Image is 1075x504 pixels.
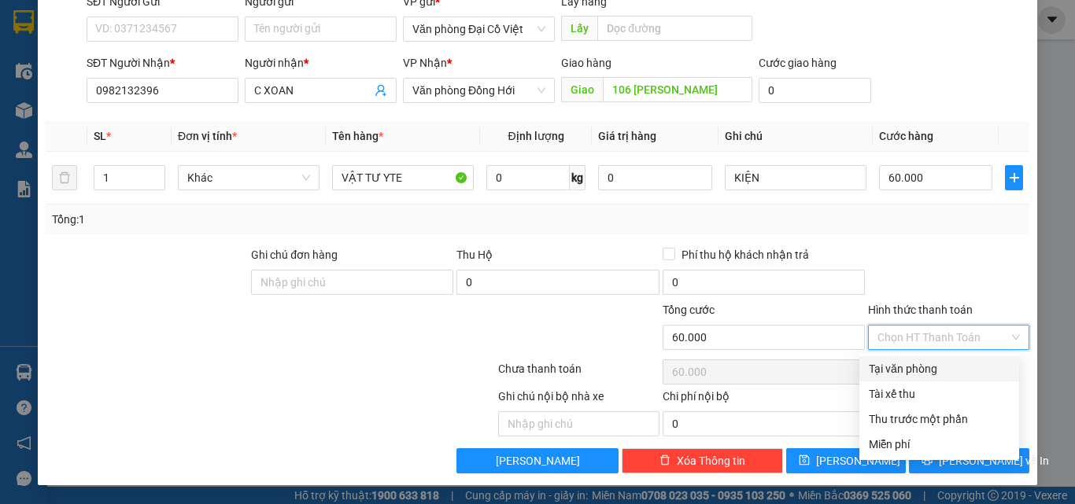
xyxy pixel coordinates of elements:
[9,91,127,117] h2: 47JGAI12
[869,436,1010,453] div: Miễn phí
[598,130,656,142] span: Giá trị hàng
[87,54,238,72] div: SĐT Người Nhận
[868,304,973,316] label: Hình thức thanh toán
[94,130,106,142] span: SL
[332,165,474,190] input: VD: Bàn, Ghế
[598,165,711,190] input: 0
[869,360,1010,377] div: Tại văn phòng
[597,16,752,41] input: Dọc đường
[95,37,265,63] b: [PERSON_NAME]
[245,54,397,72] div: Người nhận
[622,448,783,473] button: deleteXóa Thông tin
[719,121,873,152] th: Ghi chú
[659,454,670,467] span: delete
[498,411,659,436] input: Nhập ghi chú
[663,304,715,316] span: Tổng cước
[786,448,907,473] button: save[PERSON_NAME]
[869,385,1010,403] div: Tài xế thu
[879,130,933,142] span: Cước hàng
[922,454,933,467] span: printer
[52,165,77,190] button: delete
[83,91,290,200] h1: Giao dọc đường
[178,130,237,142] span: Đơn vị tính
[759,57,837,69] label: Cước giao hàng
[759,78,871,103] input: Cước giao hàng
[869,410,1010,428] div: Thu trước một phần
[939,452,1049,469] span: [PERSON_NAME] và In
[508,130,563,142] span: Định lượng
[403,57,447,69] span: VP Nhận
[251,248,338,261] label: Ghi chú đơn hàng
[675,246,815,263] span: Phí thu hộ khách nhận trả
[497,360,661,388] div: Chưa thanh toán
[603,77,752,102] input: Dọc đường
[570,165,586,190] span: kg
[52,211,416,228] div: Tổng: 1
[561,16,597,41] span: Lấy
[816,452,900,469] span: [PERSON_NAME]
[909,448,1029,473] button: printer[PERSON_NAME] và In
[799,454,810,467] span: save
[561,57,611,69] span: Giao hàng
[251,270,453,295] input: Ghi chú đơn hàng
[1006,171,1022,184] span: plus
[725,165,866,190] input: Ghi Chú
[332,130,383,142] span: Tên hàng
[1005,165,1023,190] button: plus
[498,388,659,411] div: Ghi chú nội bộ nhà xe
[496,452,580,469] span: [PERSON_NAME]
[412,17,545,41] span: Văn phòng Đại Cồ Việt
[412,79,545,102] span: Văn phòng Đồng Hới
[456,448,618,473] button: [PERSON_NAME]
[561,77,603,102] span: Giao
[187,166,310,189] span: Khác
[375,84,387,97] span: user-add
[456,248,493,261] span: Thu Hộ
[663,388,865,411] div: Chi phí nội bộ
[677,452,745,469] span: Xóa Thông tin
